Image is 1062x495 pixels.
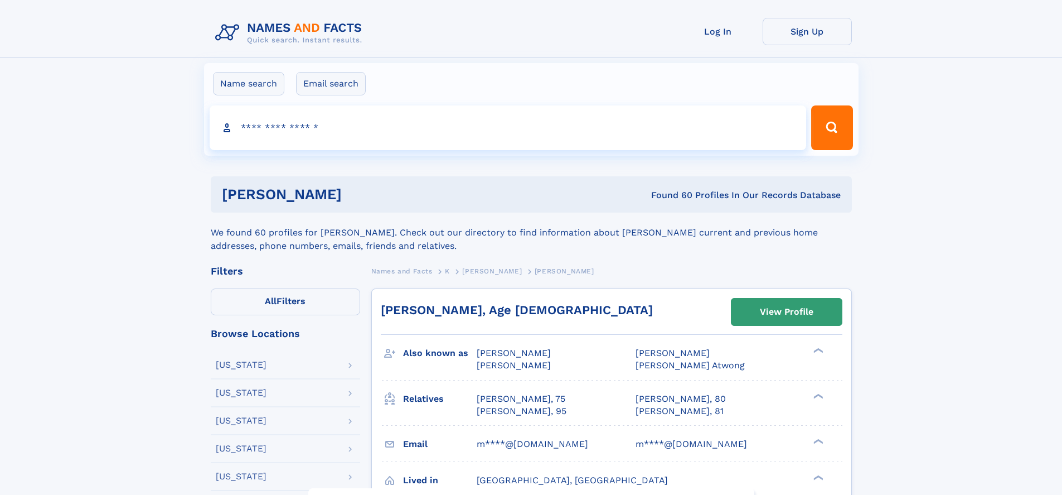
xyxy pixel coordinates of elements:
h3: Lived in [403,471,477,490]
a: Log In [673,18,763,45]
span: [PERSON_NAME] [462,267,522,275]
label: Filters [211,289,360,315]
div: ❯ [811,347,824,354]
a: [PERSON_NAME] [462,264,522,278]
a: View Profile [731,299,842,325]
div: [US_STATE] [216,416,266,425]
span: [PERSON_NAME] [636,348,710,358]
div: Browse Locations [211,329,360,339]
span: [PERSON_NAME] [477,348,551,358]
span: [GEOGRAPHIC_DATA], [GEOGRAPHIC_DATA] [477,475,668,486]
input: search input [210,105,807,150]
span: All [265,296,277,306]
span: [PERSON_NAME] [477,360,551,371]
div: ❯ [811,392,824,400]
a: Names and Facts [371,264,433,278]
h3: Email [403,435,477,454]
h1: [PERSON_NAME] [222,188,497,201]
div: Found 60 Profiles In Our Records Database [496,189,841,201]
a: [PERSON_NAME], 95 [477,405,566,417]
div: [US_STATE] [216,472,266,481]
a: K [445,264,450,278]
div: [US_STATE] [216,361,266,369]
div: View Profile [760,299,813,325]
span: K [445,267,450,275]
div: Filters [211,266,360,276]
label: Email search [296,72,366,95]
h3: Also known as [403,344,477,363]
a: [PERSON_NAME], 81 [636,405,724,417]
div: ❯ [811,438,824,445]
div: [US_STATE] [216,388,266,397]
a: [PERSON_NAME], Age [DEMOGRAPHIC_DATA] [381,303,653,317]
div: We found 60 profiles for [PERSON_NAME]. Check out our directory to find information about [PERSON... [211,213,852,253]
h3: Relatives [403,390,477,409]
img: Logo Names and Facts [211,18,371,48]
span: [PERSON_NAME] Atwong [636,360,745,371]
div: [US_STATE] [216,444,266,453]
a: Sign Up [763,18,852,45]
a: [PERSON_NAME], 80 [636,393,726,405]
label: Name search [213,72,284,95]
a: [PERSON_NAME], 75 [477,393,565,405]
span: [PERSON_NAME] [535,267,594,275]
div: ❯ [811,474,824,481]
button: Search Button [811,105,852,150]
